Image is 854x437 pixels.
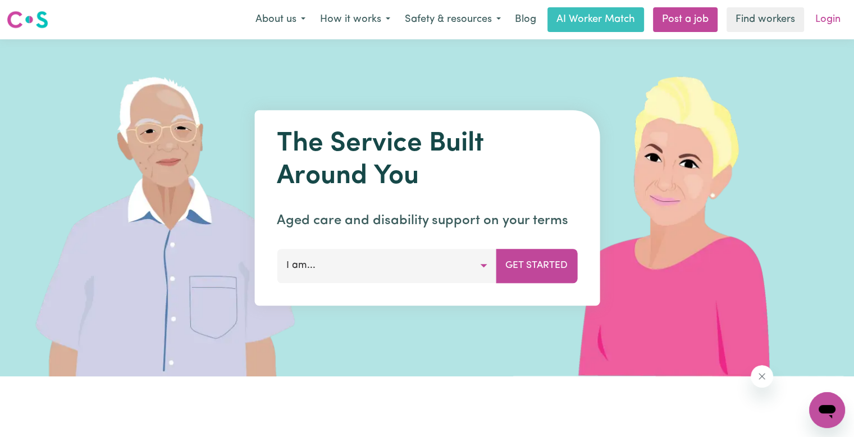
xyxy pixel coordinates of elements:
[248,8,313,31] button: About us
[508,7,543,32] a: Blog
[547,7,644,32] a: AI Worker Match
[7,10,48,30] img: Careseekers logo
[653,7,718,32] a: Post a job
[277,211,577,231] p: Aged care and disability support on your terms
[313,8,398,31] button: How it works
[277,128,577,193] h1: The Service Built Around You
[277,249,496,283] button: I am...
[7,8,68,17] span: Need any help?
[7,7,48,33] a: Careseekers logo
[809,7,847,32] a: Login
[751,365,773,388] iframe: Close message
[809,392,845,428] iframe: Button to launch messaging window
[496,249,577,283] button: Get Started
[398,8,508,31] button: Safety & resources
[727,7,804,32] a: Find workers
